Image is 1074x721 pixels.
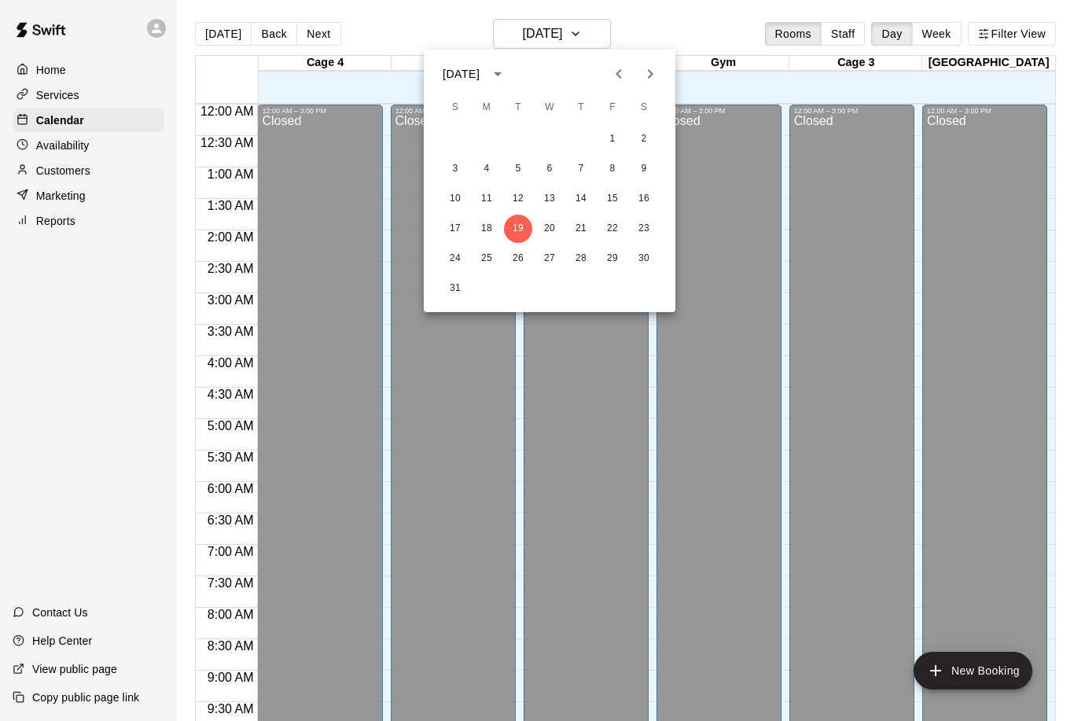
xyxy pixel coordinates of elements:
[630,215,658,243] button: 23
[441,215,469,243] button: 17
[598,92,627,123] span: Friday
[535,155,564,183] button: 6
[473,92,501,123] span: Monday
[630,245,658,273] button: 30
[535,185,564,213] button: 13
[567,92,595,123] span: Thursday
[443,66,480,83] div: [DATE]
[535,215,564,243] button: 20
[535,92,564,123] span: Wednesday
[504,215,532,243] button: 19
[441,155,469,183] button: 3
[473,155,501,183] button: 4
[630,155,658,183] button: 9
[441,245,469,273] button: 24
[634,58,666,90] button: Next month
[598,155,627,183] button: 8
[441,92,469,123] span: Sunday
[441,274,469,303] button: 31
[567,215,595,243] button: 21
[598,125,627,153] button: 1
[504,245,532,273] button: 26
[484,61,511,87] button: calendar view is open, switch to year view
[567,185,595,213] button: 14
[630,125,658,153] button: 2
[630,92,658,123] span: Saturday
[567,245,595,273] button: 28
[567,155,595,183] button: 7
[473,185,501,213] button: 11
[504,92,532,123] span: Tuesday
[630,185,658,213] button: 16
[504,155,532,183] button: 5
[598,185,627,213] button: 15
[598,215,627,243] button: 22
[535,245,564,273] button: 27
[603,58,634,90] button: Previous month
[473,245,501,273] button: 25
[598,245,627,273] button: 29
[504,185,532,213] button: 12
[473,215,501,243] button: 18
[441,185,469,213] button: 10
